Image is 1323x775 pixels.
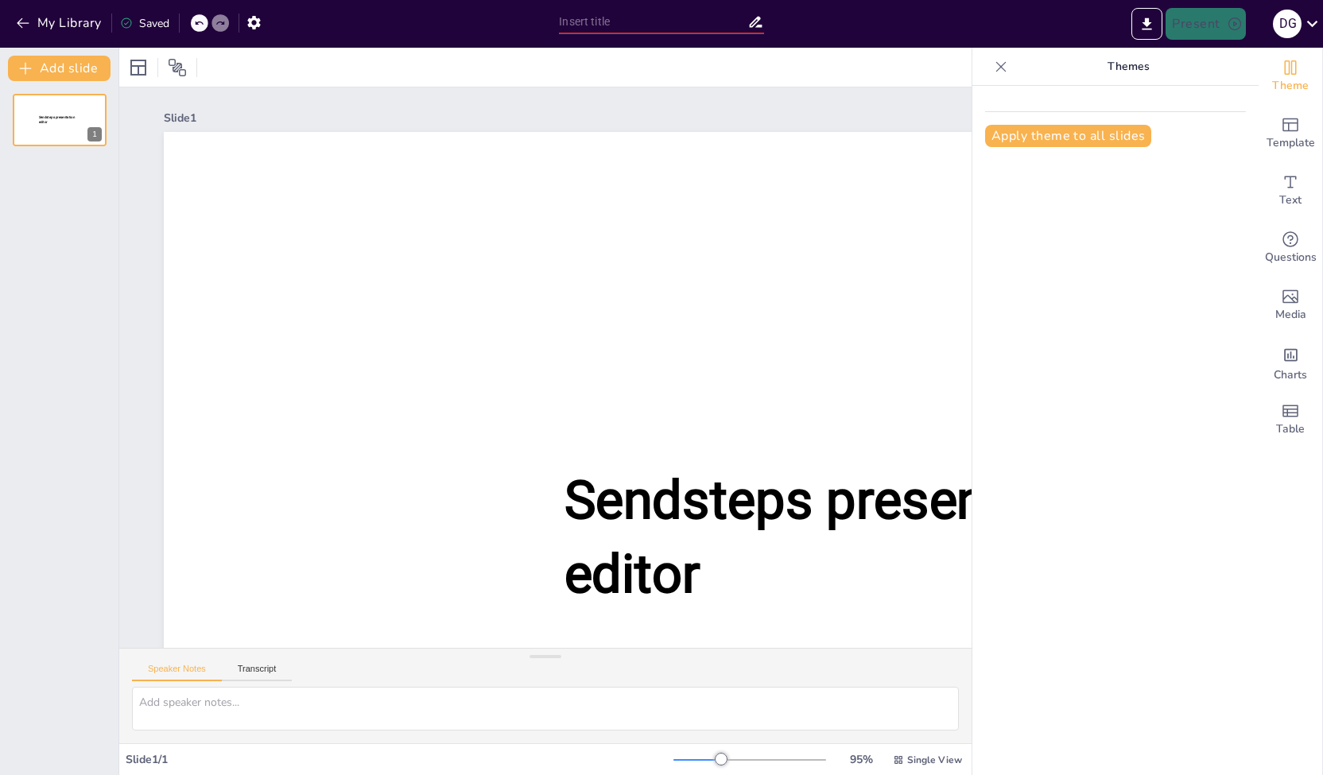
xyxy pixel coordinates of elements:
[1259,334,1322,391] div: Add charts and graphs
[985,125,1151,147] button: Apply theme to all slides
[168,58,187,77] span: Position
[1274,366,1307,384] span: Charts
[1259,162,1322,219] div: Add text boxes
[126,55,151,80] div: Layout
[39,115,75,124] span: Sendsteps presentation editor
[1259,391,1322,448] div: Add a table
[1259,105,1322,162] div: Add ready made slides
[1259,48,1322,105] div: Change the overall theme
[12,10,108,36] button: My Library
[1259,277,1322,334] div: Add images, graphics, shapes or video
[1276,420,1305,438] span: Table
[1166,8,1245,40] button: Present
[126,752,673,767] div: Slide 1 / 1
[565,469,1122,605] span: Sendsteps presentation editor
[1131,8,1162,40] button: Export to PowerPoint
[120,16,169,31] div: Saved
[87,127,102,141] div: 1
[8,56,111,81] button: Add slide
[1279,192,1302,209] span: Text
[1014,48,1243,86] p: Themes
[1267,134,1315,152] span: Template
[907,754,962,766] span: Single View
[1275,306,1306,324] span: Media
[1265,249,1317,266] span: Questions
[132,664,222,681] button: Speaker Notes
[1273,8,1302,40] button: D G
[1259,219,1322,277] div: Get real-time input from your audience
[1272,77,1309,95] span: Theme
[222,664,293,681] button: Transcript
[559,10,747,33] input: Insert title
[1273,10,1302,38] div: D G
[842,752,880,767] div: 95 %
[13,94,107,146] div: 1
